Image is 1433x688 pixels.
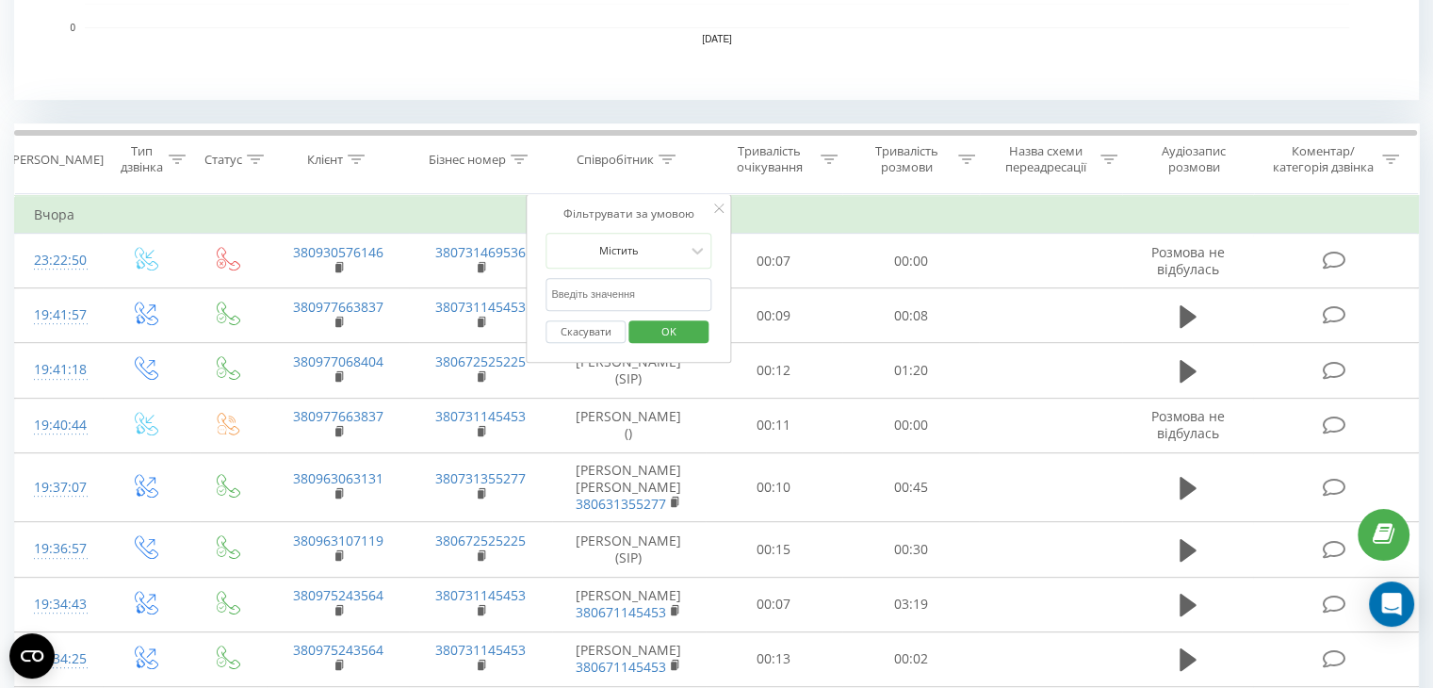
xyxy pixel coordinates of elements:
[546,320,626,344] button: Скасувати
[1151,243,1225,278] span: Розмова не відбулась
[842,234,979,288] td: 00:00
[552,631,706,686] td: [PERSON_NAME]
[435,469,526,487] a: 380731355277
[706,398,842,452] td: 00:11
[34,586,84,623] div: 19:34:43
[702,34,732,44] text: [DATE]
[435,352,526,370] a: 380672525225
[8,152,104,168] div: [PERSON_NAME]
[628,320,708,344] button: OK
[293,641,383,659] a: 380975243564
[293,532,383,549] a: 380963107119
[842,452,979,522] td: 00:45
[9,633,55,679] button: Open CMP widget
[842,522,979,577] td: 00:30
[293,243,383,261] a: 380930576146
[307,152,343,168] div: Клієнт
[70,23,75,33] text: 0
[429,152,506,168] div: Бізнес номер
[842,631,979,686] td: 00:02
[842,577,979,631] td: 03:19
[842,398,979,452] td: 00:00
[34,242,84,279] div: 23:22:50
[293,298,383,316] a: 380977663837
[34,469,84,506] div: 19:37:07
[842,343,979,398] td: 01:20
[435,243,526,261] a: 380731469536
[293,586,383,604] a: 380975243564
[706,288,842,343] td: 00:09
[552,343,706,398] td: [PERSON_NAME] (SIP)
[859,143,953,175] div: Тривалість розмови
[435,586,526,604] a: 380731145453
[576,658,666,676] a: 380671145453
[293,469,383,487] a: 380963063131
[34,531,84,567] div: 19:36:57
[546,205,711,223] div: Фільтрувати за умовою
[546,278,711,311] input: Введіть значення
[552,522,706,577] td: [PERSON_NAME] (SIP)
[842,288,979,343] td: 00:08
[34,407,84,444] div: 19:40:44
[706,577,842,631] td: 00:07
[435,298,526,316] a: 380731145453
[723,143,817,175] div: Тривалість очікування
[706,522,842,577] td: 00:15
[576,603,666,621] a: 380671145453
[706,452,842,522] td: 00:10
[576,495,666,513] a: 380631355277
[293,352,383,370] a: 380977068404
[643,317,695,346] span: OK
[34,641,84,678] div: 19:34:25
[15,196,1419,234] td: Вчора
[119,143,163,175] div: Тип дзвінка
[435,641,526,659] a: 380731145453
[1267,143,1377,175] div: Коментар/категорія дзвінка
[34,352,84,388] div: 19:41:18
[552,577,706,631] td: [PERSON_NAME]
[435,407,526,425] a: 380731145453
[293,407,383,425] a: 380977663837
[706,631,842,686] td: 00:13
[435,532,526,549] a: 380672525225
[706,343,842,398] td: 00:12
[552,398,706,452] td: [PERSON_NAME] ()
[552,452,706,522] td: [PERSON_NAME] [PERSON_NAME]
[997,143,1096,175] div: Назва схеми переадресації
[577,152,654,168] div: Співробітник
[1369,582,1414,627] div: Open Intercom Messenger
[34,297,84,334] div: 19:41:57
[1139,143,1249,175] div: Аудіозапис розмови
[204,152,242,168] div: Статус
[706,234,842,288] td: 00:07
[1151,407,1225,442] span: Розмова не відбулась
